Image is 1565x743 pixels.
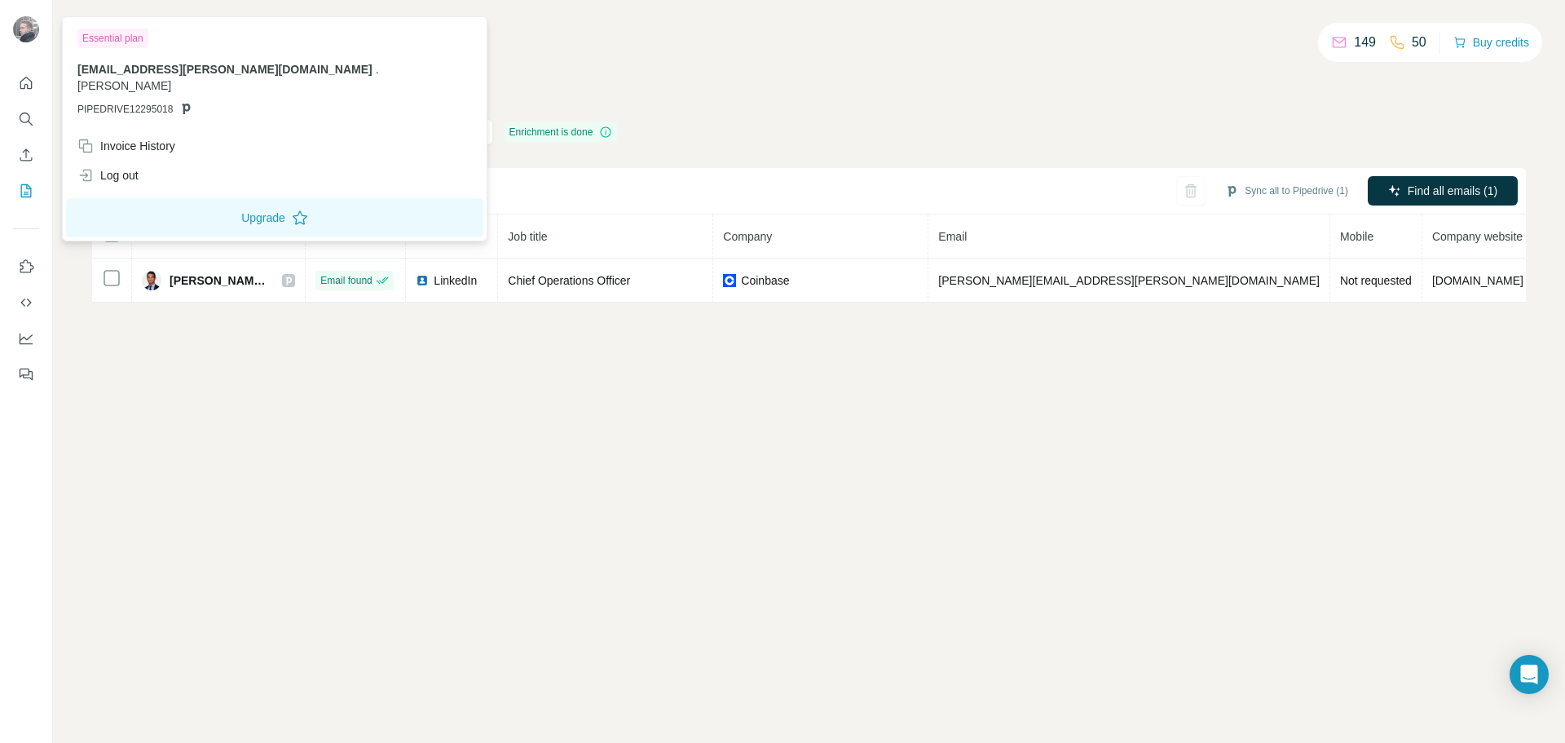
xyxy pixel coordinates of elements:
span: Job title [508,230,547,243]
span: Email found [320,273,372,288]
button: Feedback [13,360,39,389]
span: Coinbase [741,272,789,289]
div: Open Intercom Messenger [1510,655,1549,694]
button: Use Surfe on LinkedIn [13,252,39,281]
span: LinkedIn [416,230,459,243]
span: Email [938,230,967,243]
span: Not requested [1340,274,1412,287]
p: 149 [1354,33,1376,52]
span: PIPEDRIVE12295018 [77,102,173,117]
div: Essential plan [77,29,148,48]
span: [DOMAIN_NAME] [1432,274,1523,287]
span: [EMAIL_ADDRESS][PERSON_NAME][DOMAIN_NAME] [77,63,373,76]
button: Sync all to Pipedrive (1) [1214,179,1360,203]
div: Log out [77,167,139,184]
img: Avatar [142,271,161,290]
span: [PERSON_NAME], JP [170,272,266,289]
img: company-logo [723,274,736,287]
button: Use Surfe API [13,288,39,317]
span: Company [723,230,772,243]
button: Enrich CSV [13,140,39,170]
div: Enrichment is done [505,122,618,142]
button: Find all emails (1) [1368,176,1518,206]
span: Company website [1432,230,1523,243]
span: Mobile [1340,230,1373,243]
button: My lists [13,176,39,206]
div: Invoice History [77,138,175,154]
p: 50 [1412,33,1426,52]
span: 1 Profiles [142,230,189,243]
span: Find all emails (1) [1408,183,1497,199]
button: Search [13,104,39,134]
span: [PERSON_NAME][EMAIL_ADDRESS][PERSON_NAME][DOMAIN_NAME] [938,274,1320,287]
button: Upgrade [66,198,483,237]
span: . [376,63,379,76]
button: Buy credits [1453,31,1529,54]
span: Status [315,230,348,243]
span: Chief Operations Officer [508,274,630,287]
button: Dashboard [13,324,39,353]
button: Quick start [13,69,39,98]
img: LinkedIn logo [416,274,429,287]
span: LinkedIn [434,272,477,289]
span: [PERSON_NAME] [77,79,171,92]
img: Avatar [13,16,39,42]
